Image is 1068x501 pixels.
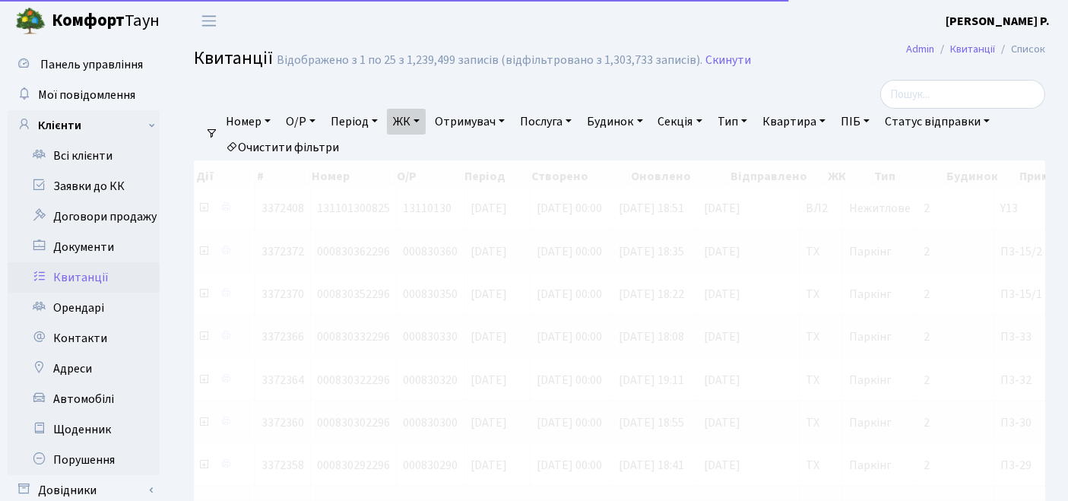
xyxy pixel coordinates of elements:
[8,262,160,293] a: Квитанції
[280,109,322,135] a: О/Р
[190,8,228,33] button: Переключити навігацію
[40,56,143,73] span: Панель управління
[8,354,160,384] a: Адреси
[8,445,160,475] a: Порушення
[8,384,160,414] a: Автомобілі
[8,293,160,323] a: Орендарі
[52,8,160,34] span: Таун
[652,109,708,135] a: Секція
[514,109,578,135] a: Послуга
[15,6,46,36] img: logo.png
[581,109,648,135] a: Будинок
[906,41,934,57] a: Admin
[38,87,135,103] span: Мої повідомлення
[194,45,273,71] span: Квитанції
[220,109,277,135] a: Номер
[8,141,160,171] a: Всі клієнти
[8,80,160,110] a: Мої повідомлення
[220,135,345,160] a: Очистити фільтри
[711,109,753,135] a: Тип
[883,33,1068,65] nav: breadcrumb
[705,53,751,68] a: Скинути
[8,232,160,262] a: Документи
[835,109,876,135] a: ПІБ
[8,49,160,80] a: Панель управління
[387,109,426,135] a: ЖК
[946,12,1050,30] a: [PERSON_NAME] Р.
[880,80,1045,109] input: Пошук...
[756,109,832,135] a: Квартира
[879,109,996,135] a: Статус відправки
[8,110,160,141] a: Клієнти
[325,109,384,135] a: Період
[950,41,995,57] a: Квитанції
[946,13,1050,30] b: [PERSON_NAME] Р.
[429,109,511,135] a: Отримувач
[8,414,160,445] a: Щоденник
[277,53,702,68] div: Відображено з 1 по 25 з 1,239,499 записів (відфільтровано з 1,303,733 записів).
[995,41,1045,58] li: Список
[8,201,160,232] a: Договори продажу
[52,8,125,33] b: Комфорт
[8,171,160,201] a: Заявки до КК
[8,323,160,354] a: Контакти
